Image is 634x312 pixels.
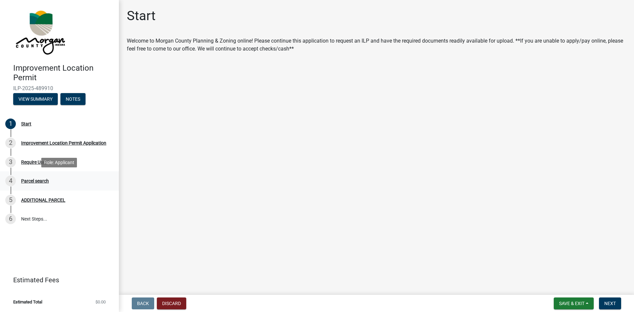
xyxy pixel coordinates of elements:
[127,37,626,53] div: Welcome to Morgan County Planning & Zoning online! Please continue this application to request an...
[559,301,584,306] span: Save & Exit
[21,141,106,145] div: Improvement Location Permit Application
[13,300,42,304] span: Estimated Total
[5,138,16,148] div: 2
[13,63,114,83] h4: Improvement Location Permit
[60,93,86,105] button: Notes
[157,297,186,309] button: Discard
[5,273,108,287] a: Estimated Fees
[132,297,154,309] button: Back
[5,119,16,129] div: 1
[5,214,16,224] div: 6
[5,176,16,186] div: 4
[5,195,16,205] div: 5
[137,301,149,306] span: Back
[21,160,47,164] div: Require User
[13,85,106,91] span: ILP-2025-489910
[554,297,594,309] button: Save & Exit
[41,158,77,167] div: Role: Applicant
[13,93,58,105] button: View Summary
[95,300,106,304] span: $0.00
[21,198,65,202] div: ADDITIONAL PARCEL
[13,97,58,102] wm-modal-confirm: Summary
[21,121,31,126] div: Start
[127,8,156,24] h1: Start
[21,179,49,183] div: Parcel search
[599,297,621,309] button: Next
[604,301,616,306] span: Next
[5,157,16,167] div: 3
[60,97,86,102] wm-modal-confirm: Notes
[13,7,66,56] img: Morgan County, Indiana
